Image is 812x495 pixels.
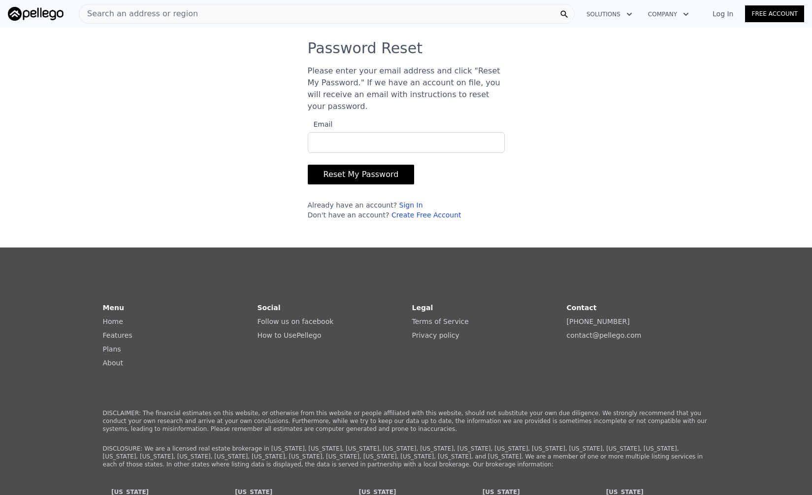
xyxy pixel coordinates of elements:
[640,5,697,23] button: Company
[567,331,642,339] a: contact@pellego.com
[567,318,630,325] a: [PHONE_NUMBER]
[579,5,640,23] button: Solutions
[308,132,505,153] input: Email
[103,445,710,468] p: DISCLOSURE: We are a licensed real estate brokerage in [US_STATE], [US_STATE], [US_STATE], [US_ST...
[412,318,469,325] a: Terms of Service
[103,331,132,339] a: Features
[745,5,804,22] a: Free Account
[308,200,505,220] div: Already have an account? Don't have an account?
[308,65,505,112] p: Please enter your email address and click "Reset My Password." If we have an account on file, you...
[391,211,461,219] a: Create Free Account
[103,345,121,353] a: Plans
[8,7,64,21] img: Pellego
[258,318,334,325] a: Follow us on facebook
[701,9,745,19] a: Log In
[412,304,433,312] strong: Legal
[103,304,124,312] strong: Menu
[308,39,505,57] h3: Password Reset
[103,409,710,433] p: DISCLAIMER: The financial estimates on this website, or otherwise from this website or people aff...
[567,304,597,312] strong: Contact
[103,359,123,367] a: About
[308,120,333,128] span: Email
[79,8,198,20] span: Search an address or region
[258,304,281,312] strong: Social
[258,331,322,339] a: How to UsePellego
[103,318,123,325] a: Home
[412,331,459,339] a: Privacy policy
[308,165,415,184] button: Reset My Password
[399,201,423,209] a: Sign In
